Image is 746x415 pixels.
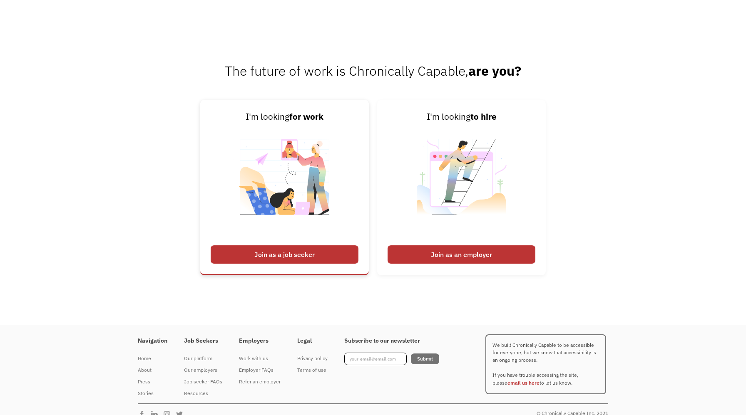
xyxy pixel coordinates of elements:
[239,364,281,376] a: Employer FAQs
[377,100,546,275] a: I'm lookingto hireJoin as an employer
[239,353,281,363] div: Work with us
[184,376,222,388] a: Job seeker FAQs
[507,380,540,386] a: email us here
[211,245,358,264] div: Join as a job seeker
[184,353,222,364] a: Our platform
[138,388,167,399] a: Stories
[184,388,222,399] a: Resources
[297,337,328,345] h4: Legal
[297,365,328,375] div: Terms of use
[297,364,328,376] a: Terms of use
[138,364,167,376] a: About
[239,365,281,375] div: Employer FAQs
[289,111,323,122] strong: for work
[200,100,369,275] a: I'm lookingfor workJoin as a job seeker
[411,353,439,364] input: Submit
[138,376,167,388] a: Press
[138,377,167,387] div: Press
[485,334,606,394] p: We built Chronically Capable to be accessible for everyone, but we know that accessibility is an ...
[297,353,328,363] div: Privacy policy
[184,364,222,376] a: Our employers
[138,365,167,375] div: About
[184,377,222,387] div: Job seeker FAQs
[468,62,521,79] strong: are you?
[184,388,222,398] div: Resources
[344,337,439,345] h4: Subscribe to our newsletter
[239,337,281,345] h4: Employers
[138,388,167,398] div: Stories
[297,353,328,364] a: Privacy policy
[344,353,439,365] form: Footer Newsletter
[138,353,167,364] a: Home
[388,245,535,264] div: Join as an employer
[239,376,281,388] a: Refer an employer
[211,110,358,124] div: I'm looking
[184,365,222,375] div: Our employers
[344,353,407,365] input: your-email@email.com
[388,110,535,124] div: I'm looking
[184,337,222,345] h4: Job Seekers
[138,353,167,363] div: Home
[470,111,497,122] strong: to hire
[239,377,281,387] div: Refer an employer
[233,124,336,241] img: Chronically Capable Personalized Job Matching
[184,353,222,363] div: Our platform
[225,62,521,79] span: The future of work is Chronically Capable,
[239,353,281,364] a: Work with us
[138,337,167,345] h4: Navigation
